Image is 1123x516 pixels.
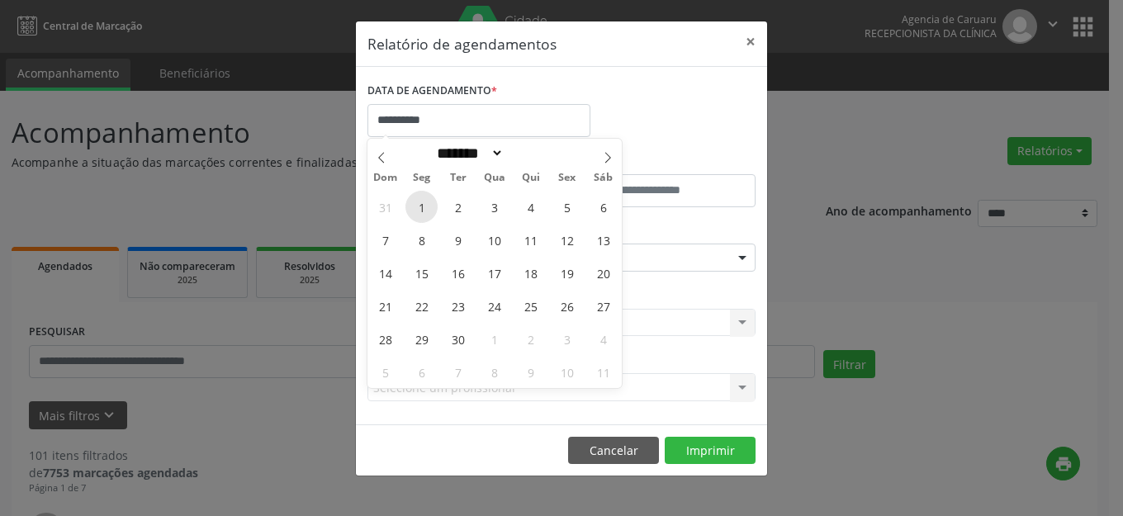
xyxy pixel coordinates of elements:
span: Setembro 16, 2025 [442,257,474,289]
span: Setembro 15, 2025 [405,257,438,289]
span: Outubro 5, 2025 [369,356,401,388]
span: Setembro 6, 2025 [587,191,619,223]
span: Dom [367,173,404,183]
span: Setembro 11, 2025 [514,224,547,256]
span: Setembro 24, 2025 [478,290,510,322]
span: Setembro 10, 2025 [478,224,510,256]
span: Seg [404,173,440,183]
span: Qua [476,173,513,183]
span: Setembro 27, 2025 [587,290,619,322]
span: Setembro 28, 2025 [369,323,401,355]
span: Setembro 26, 2025 [551,290,583,322]
span: Setembro 21, 2025 [369,290,401,322]
span: Outubro 2, 2025 [514,323,547,355]
span: Setembro 12, 2025 [551,224,583,256]
label: DATA DE AGENDAMENTO [367,78,497,104]
span: Setembro 9, 2025 [442,224,474,256]
span: Agosto 31, 2025 [369,191,401,223]
span: Setembro 23, 2025 [442,290,474,322]
h5: Relatório de agendamentos [367,33,557,54]
span: Setembro 4, 2025 [514,191,547,223]
span: Setembro 22, 2025 [405,290,438,322]
span: Setembro 19, 2025 [551,257,583,289]
label: ATÉ [566,149,756,174]
span: Ter [440,173,476,183]
span: Outubro 6, 2025 [405,356,438,388]
span: Outubro 3, 2025 [551,323,583,355]
span: Setembro 7, 2025 [369,224,401,256]
span: Setembro 5, 2025 [551,191,583,223]
span: Outubro 1, 2025 [478,323,510,355]
span: Outubro 9, 2025 [514,356,547,388]
span: Setembro 17, 2025 [478,257,510,289]
span: Outubro 10, 2025 [551,356,583,388]
span: Setembro 3, 2025 [478,191,510,223]
button: Close [734,21,767,62]
span: Setembro 1, 2025 [405,191,438,223]
span: Setembro 14, 2025 [369,257,401,289]
button: Imprimir [665,437,756,465]
span: Setembro 30, 2025 [442,323,474,355]
input: Year [504,144,558,162]
span: Qui [513,173,549,183]
span: Outubro 4, 2025 [587,323,619,355]
span: Setembro 25, 2025 [514,290,547,322]
span: Sáb [585,173,622,183]
span: Setembro 20, 2025 [587,257,619,289]
span: Setembro 2, 2025 [442,191,474,223]
span: Setembro 18, 2025 [514,257,547,289]
select: Month [431,144,504,162]
span: Outubro 7, 2025 [442,356,474,388]
button: Cancelar [568,437,659,465]
span: Setembro 8, 2025 [405,224,438,256]
span: Outubro 11, 2025 [587,356,619,388]
span: Setembro 29, 2025 [405,323,438,355]
span: Setembro 13, 2025 [587,224,619,256]
span: Outubro 8, 2025 [478,356,510,388]
span: Sex [549,173,585,183]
